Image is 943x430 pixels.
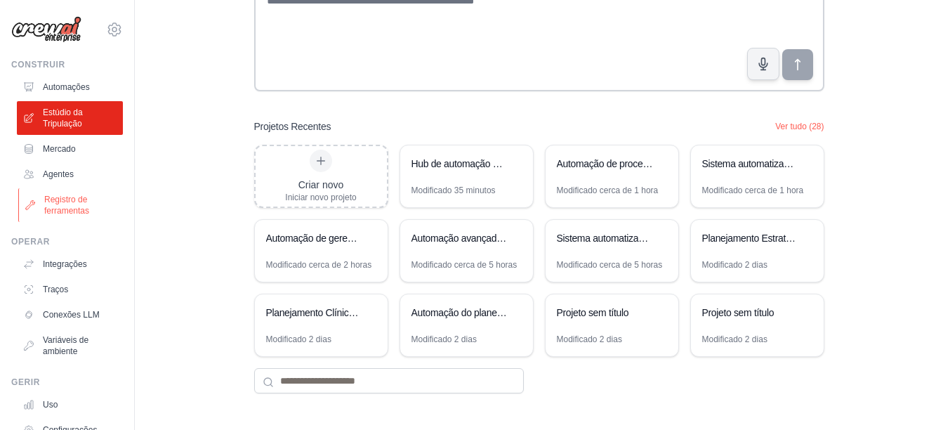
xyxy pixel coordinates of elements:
[702,259,767,271] div: Modificado 2 dias
[266,231,362,245] div: Automação de gerenciamento de problemas do GitHub
[43,143,76,155] font: Mercado
[43,82,90,93] font: Automações
[43,107,117,129] font: Estúdio da Tripulação
[266,259,372,271] div: Modificado cerca de 2 horas
[702,185,804,196] div: Modificado cerca de 1 hora
[873,363,943,430] div: Widget de chat
[17,138,123,160] a: Mercado
[266,306,362,320] div: Planejamento Clínico e Operacional Estratégico em Saúde
[557,157,653,171] div: Automação de processamento de tickets de suporte ao cliente
[411,185,496,196] div: Modificado 35 minutos
[11,236,123,247] div: Operar
[557,306,653,320] div: Projeto sem título
[43,259,87,270] font: Integrações
[266,334,331,345] div: Modificado 2 dias
[17,101,123,135] a: Estúdio da Tripulação
[557,334,622,345] div: Modificado 2 dias
[43,399,58,410] font: Uso
[775,121,824,132] button: Ver tudo (28)
[411,157,508,171] div: Hub de automação de mídia social
[702,334,767,345] div: Modificado 2 dias
[11,59,123,70] div: Construir
[873,363,943,430] iframe: Chat Widget
[411,334,477,345] div: Modificado 2 dias
[411,259,517,271] div: Modificado cerca de 5 horas
[17,278,123,301] a: Traços
[702,157,798,171] div: Sistema automatizado de processamento de faturas
[702,306,798,320] div: Projeto sem título
[411,231,508,245] div: Automação avançada de marketing por e-mail
[411,306,508,320] div: Automação do planejamento estratégico de saúde
[285,178,356,192] div: Criar novo
[557,231,653,245] div: Sistema automatizado de processamento e aprovação de faturas
[17,76,123,98] a: Automações
[17,329,123,363] a: Variáveis de ambiente
[11,16,81,43] img: Logotipo
[557,185,659,196] div: Modificado cerca de 1 hora
[43,309,100,320] font: Conexões LLM
[43,284,68,295] font: Traços
[43,334,117,357] font: Variáveis de ambiente
[43,169,74,180] font: Agentes
[557,259,663,271] div: Modificado cerca de 5 horas
[254,119,331,133] h3: Projetos Recentes
[17,393,123,416] a: Uso
[18,188,124,222] a: Registro de ferramentas
[11,377,123,388] div: Gerir
[44,194,119,216] font: Registro de ferramentas
[17,163,123,185] a: Agentes
[17,253,123,275] a: Integrações
[17,304,123,326] a: Conexões LLM
[702,231,798,245] div: Planejamento Estratégico ser_clinical_24h
[747,48,779,80] button: Click to speak your automation idea
[285,192,356,203] div: Iniciar novo projeto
